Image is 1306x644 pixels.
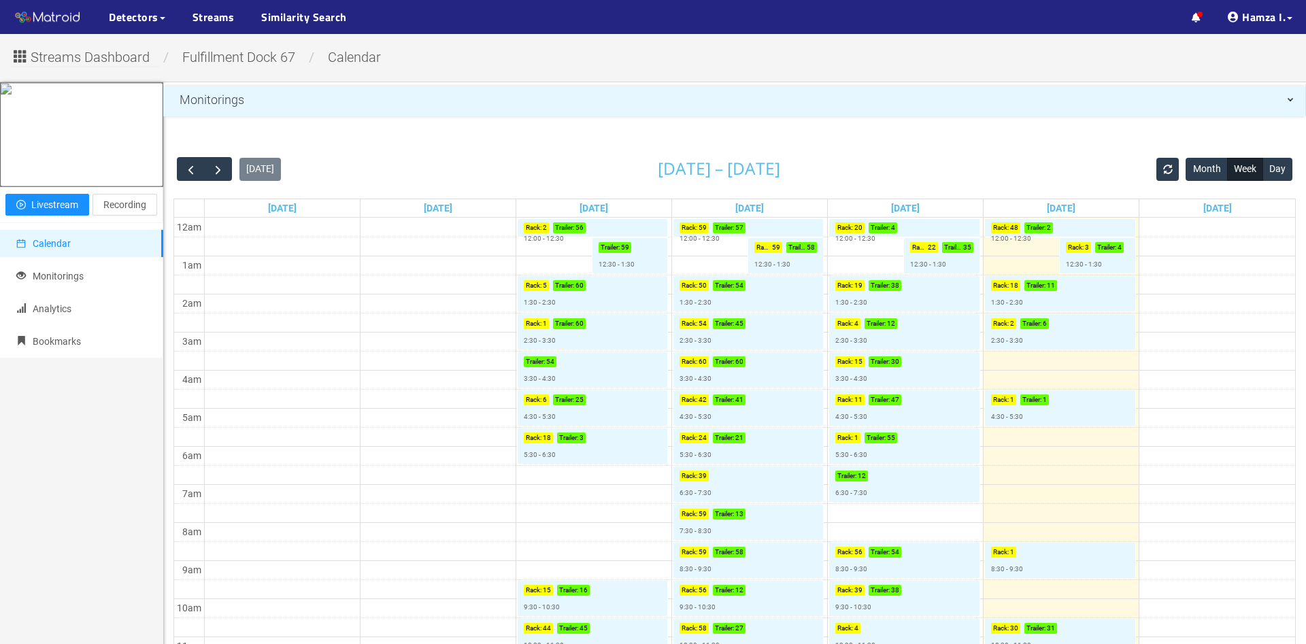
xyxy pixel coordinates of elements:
p: 1:30 - 2:30 [524,297,556,308]
p: Rack : [682,318,697,329]
button: Week [1227,158,1263,181]
p: 8:30 - 9:30 [680,564,711,575]
p: Trailer : [944,242,961,253]
p: 12:00 - 12:30 [524,233,564,244]
p: Rack : [993,394,1009,405]
p: 4 [891,222,895,233]
span: Monitorings [33,271,84,282]
p: Rack : [526,585,541,596]
p: Trailer : [715,318,734,329]
p: 1:30 - 2:30 [680,297,711,308]
a: Go to October 3, 2025 [1044,199,1078,217]
p: Rack : [1068,242,1084,253]
p: Rack : [526,280,541,291]
p: 12:30 - 1:30 [1066,259,1102,270]
button: Recording [93,194,157,216]
p: 9:30 - 10:30 [680,602,716,613]
p: Rack : [756,242,771,253]
p: Trailer : [871,280,890,291]
p: 59 [772,242,780,253]
p: 5:30 - 6:30 [680,450,711,460]
p: 12:00 - 12:30 [991,233,1031,244]
p: 48 [1010,222,1018,233]
p: Trailer : [871,394,890,405]
span: calendar [16,239,26,248]
p: 24 [699,433,707,443]
p: 45 [580,623,588,634]
a: Go to October 2, 2025 [888,199,922,217]
p: Trailer : [555,280,574,291]
p: Rack : [682,623,697,634]
p: Rack : [682,509,697,520]
p: Rack : [837,222,853,233]
p: 4 [854,623,858,634]
p: 12 [858,471,866,481]
p: 2 [1047,222,1051,233]
img: 1759470562.858558_dup_1759470563351.jpg [1,84,12,186]
span: calendar [318,49,391,65]
p: Trailer : [871,356,890,367]
p: Rack : [993,280,1009,291]
p: Rack : [682,356,697,367]
div: 9am [180,562,204,577]
p: Trailer : [715,280,734,291]
div: 5am [180,410,204,425]
p: 3 [580,433,584,443]
p: 3:30 - 4:30 [680,373,711,384]
p: Rack : [682,547,697,558]
div: 4am [180,372,204,387]
p: 4:30 - 5:30 [835,411,867,422]
p: Trailer : [871,585,890,596]
span: Recording [103,197,146,212]
p: 3:30 - 4:30 [524,373,556,384]
div: 1am [180,258,204,273]
div: 7am [180,486,204,501]
p: 30 [891,356,899,367]
p: Rack : [837,585,853,596]
div: 3am [180,334,204,349]
p: Rack : [526,623,541,634]
p: Trailer : [559,623,578,634]
p: Rack : [837,318,853,329]
span: play-circle [16,200,26,211]
p: 57 [735,222,743,233]
div: Monitorings [163,86,1306,114]
p: Trailer : [559,433,578,443]
p: 60 [735,356,743,367]
span: / [305,49,318,65]
p: 50 [699,280,707,291]
p: 59 [699,222,707,233]
p: 27 [735,623,743,634]
button: Next Week [204,157,232,181]
p: Rack : [837,623,853,634]
p: 13 [735,509,743,520]
p: 20 [854,222,863,233]
p: 1 [1010,394,1014,405]
a: Go to October 1, 2025 [733,199,767,217]
p: 5:30 - 6:30 [524,450,556,460]
p: Rack : [526,318,541,329]
p: Trailer : [1026,280,1045,291]
p: Trailer : [1022,318,1041,329]
p: Rack : [526,433,541,443]
p: 54 [546,356,554,367]
p: 9:30 - 10:30 [835,602,871,613]
p: 6 [1043,318,1047,329]
p: Trailer : [526,356,545,367]
p: 1 [854,433,858,443]
p: 4 [854,318,858,329]
p: 39 [854,585,863,596]
p: Rack : [682,222,697,233]
p: Trailer : [555,222,574,233]
p: 16 [580,585,588,596]
p: 38 [891,280,899,291]
p: 41 [735,394,743,405]
p: Rack : [837,356,853,367]
p: Trailer : [715,623,734,634]
button: [DATE] [239,158,281,181]
p: 12:30 - 1:30 [599,259,635,270]
p: 6 [543,394,547,405]
a: Go to September 28, 2025 [265,199,299,217]
p: 56 [699,585,707,596]
p: 2:30 - 3:30 [680,335,711,346]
